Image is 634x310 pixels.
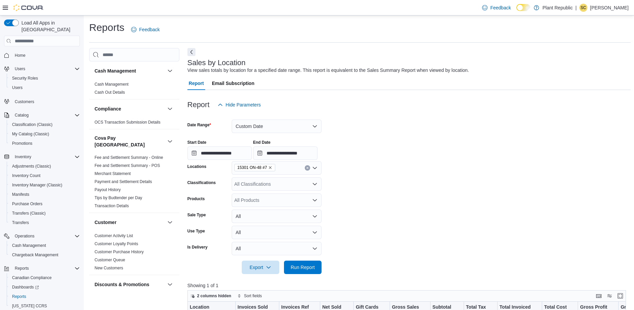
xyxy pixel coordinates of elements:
[244,293,262,299] span: Sort fields
[95,266,123,270] a: New Customers
[12,153,34,161] button: Inventory
[12,211,46,216] span: Transfers (Classic)
[166,280,174,289] button: Discounts & Promotions
[9,293,29,301] a: Reports
[95,219,116,226] h3: Customer
[9,190,80,198] span: Manifests
[1,264,82,273] button: Reports
[581,4,586,12] span: SC
[215,98,264,112] button: Hide Parameters
[12,76,38,81] span: Security Roles
[187,101,210,109] h3: Report
[12,232,80,240] span: Operations
[212,77,254,90] span: Email Subscription
[89,80,179,99] div: Cash Management
[1,64,82,74] button: Users
[9,241,80,250] span: Cash Management
[95,241,138,247] span: Customer Loyalty Points
[12,98,37,106] a: Customers
[305,165,310,171] button: Clear input
[9,209,48,217] a: Transfers (Classic)
[12,51,80,59] span: Home
[1,50,82,60] button: Home
[187,122,211,128] label: Date Range
[9,251,61,259] a: Chargeback Management
[187,228,205,234] label: Use Type
[95,187,121,192] span: Payout History
[7,250,82,260] button: Chargeback Management
[95,203,129,209] span: Transaction Details
[12,65,80,73] span: Users
[95,155,163,160] a: Fee and Settlement Summary - Online
[7,209,82,218] button: Transfers (Classic)
[166,218,174,226] button: Customer
[95,105,165,112] button: Compliance
[15,66,25,72] span: Users
[166,137,174,145] button: Cova Pay [GEOGRAPHIC_DATA]
[253,140,271,145] label: End Date
[12,173,41,178] span: Inventory Count
[95,68,165,74] button: Cash Management
[9,162,80,170] span: Adjustments (Classic)
[9,121,55,129] a: Classification (Classic)
[95,258,125,262] a: Customer Queue
[9,84,25,92] a: Users
[590,4,629,12] p: [PERSON_NAME]
[187,59,246,67] h3: Sales by Location
[9,172,80,180] span: Inventory Count
[242,261,279,274] button: Export
[187,140,207,145] label: Start Date
[7,162,82,171] button: Adjustments (Classic)
[7,171,82,180] button: Inventory Count
[139,26,160,33] span: Feedback
[12,141,33,146] span: Promotions
[95,195,142,200] a: Tips by Budtender per Day
[312,197,318,203] button: Open list of options
[595,292,603,300] button: Keyboard shortcuts
[1,110,82,120] button: Catalog
[9,209,80,217] span: Transfers (Classic)
[89,21,124,34] h1: Reports
[312,165,318,171] button: Open list of options
[9,190,32,198] a: Manifests
[12,294,26,299] span: Reports
[291,264,315,271] span: Run Report
[12,85,22,90] span: Users
[1,96,82,106] button: Customers
[9,200,80,208] span: Purchase Orders
[15,53,25,58] span: Home
[95,233,133,238] a: Customer Activity List
[187,180,216,185] label: Classifications
[95,219,165,226] button: Customer
[12,97,80,105] span: Customers
[95,179,152,184] a: Payment and Settlement Details
[95,250,144,254] a: Customer Purchase History
[187,146,252,160] input: Press the down key to open a popover containing a calendar.
[188,292,234,300] button: 2 columns hidden
[232,242,322,255] button: All
[9,139,80,147] span: Promotions
[12,284,39,290] span: Dashboards
[12,131,49,137] span: My Catalog (Classic)
[12,182,62,188] span: Inventory Manager (Classic)
[189,77,204,90] span: Report
[12,220,29,225] span: Transfers
[479,1,513,14] a: Feedback
[95,281,149,288] h3: Discounts & Promotions
[9,172,43,180] a: Inventory Count
[232,120,322,133] button: Custom Date
[7,218,82,227] button: Transfers
[95,120,161,125] a: OCS Transaction Submission Details
[12,243,46,248] span: Cash Management
[9,139,35,147] a: Promotions
[9,162,54,170] a: Adjustments (Classic)
[9,219,80,227] span: Transfers
[12,303,47,309] span: [US_STATE] CCRS
[95,163,160,168] span: Fee and Settlement Summary - POS
[7,199,82,209] button: Purchase Orders
[9,283,42,291] a: Dashboards
[284,261,322,274] button: Run Report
